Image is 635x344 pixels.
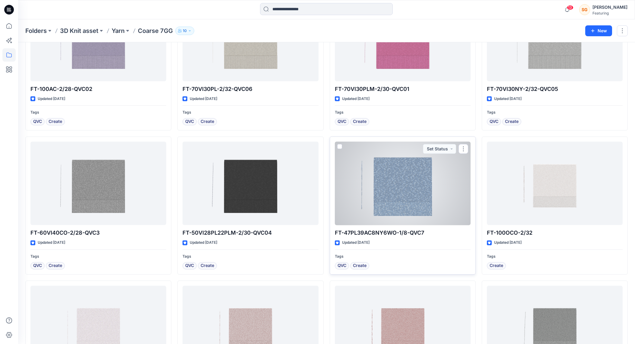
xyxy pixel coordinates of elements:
span: Create [201,262,214,269]
p: Coarse 7GG [138,27,173,35]
a: Yarn [112,27,125,35]
span: Create [505,118,519,125]
div: SG [579,4,590,15]
span: QVC [185,118,194,125]
p: Tags [30,253,166,260]
p: 10 [183,27,187,34]
span: QVC [338,262,346,269]
span: Create [353,118,367,125]
button: New [585,25,612,36]
span: Create [49,262,62,269]
p: FT-100AC-2/28-QVC02 [30,85,166,93]
span: 13 [567,5,573,10]
p: Updated [DATE] [190,240,217,246]
span: QVC [185,262,194,269]
span: QVC [33,262,42,269]
p: Updated [DATE] [342,96,370,102]
a: 3D Knit asset [60,27,98,35]
span: QVC [490,118,498,125]
button: 10 [175,27,194,35]
span: QVC [338,118,346,125]
p: Tags [183,109,318,116]
a: FT-47PL39AC8NY6WO-1/8-QVC7 [335,142,471,225]
p: Tags [183,253,318,260]
span: Create [201,118,214,125]
p: FT-50VI28PL22PLM-2/30-QVC04 [183,229,318,237]
div: [PERSON_NAME] [592,4,627,11]
p: FT-100OCO-2/32 [487,229,623,237]
p: Updated [DATE] [494,240,522,246]
p: Updated [DATE] [38,96,65,102]
span: Create [49,118,62,125]
a: Folders [25,27,47,35]
p: Tags [487,253,623,260]
div: Featuring [592,11,627,15]
p: Tags [335,109,471,116]
p: FT-70VI30NY-2/32-QVC05 [487,85,623,93]
p: Updated [DATE] [38,240,65,246]
p: FT-60VI40CO-2/28-QVC3 [30,229,166,237]
p: Updated [DATE] [494,96,522,102]
span: QVC [33,118,42,125]
p: Tags [335,253,471,260]
span: Create [353,262,367,269]
p: Tags [487,109,623,116]
p: Tags [30,109,166,116]
p: FT-70VI30PLM-2/30-QVC01 [335,85,471,93]
p: Updated [DATE] [342,240,370,246]
span: Create [490,262,503,269]
p: FT-70VI30PL-2/32-QVC06 [183,85,318,93]
p: Updated [DATE] [190,96,217,102]
a: FT-50VI28PL22PLM-2/30-QVC04 [183,142,318,225]
p: FT-47PL39AC8NY6WO-1/8-QVC7 [335,229,471,237]
a: FT-100OCO-2/32 [487,142,623,225]
a: FT-60VI40CO-2/28-QVC3 [30,142,166,225]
